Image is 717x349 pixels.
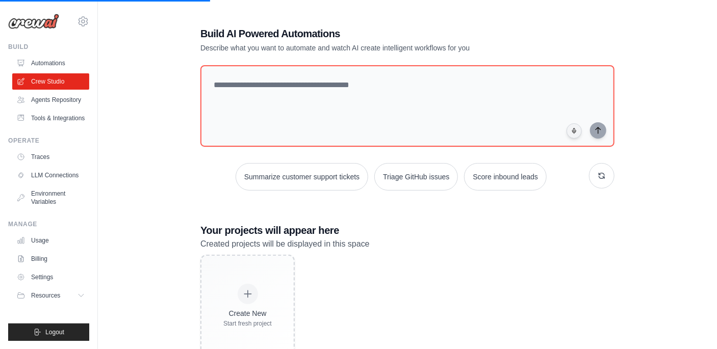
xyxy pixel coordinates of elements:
[31,291,60,300] span: Resources
[12,55,89,71] a: Automations
[200,223,614,237] h3: Your projects will appear here
[200,43,543,53] p: Describe what you want to automate and watch AI create intelligent workflows for you
[12,232,89,249] a: Usage
[8,43,89,51] div: Build
[200,26,543,41] h1: Build AI Powered Automations
[374,163,458,191] button: Triage GitHub issues
[8,14,59,29] img: Logo
[12,251,89,267] a: Billing
[12,110,89,126] a: Tools & Integrations
[223,319,272,328] div: Start fresh project
[8,324,89,341] button: Logout
[12,167,89,183] a: LLM Connections
[589,163,614,189] button: Get new suggestions
[236,163,368,191] button: Summarize customer support tickets
[12,269,89,285] a: Settings
[200,237,614,251] p: Created projects will be displayed in this space
[12,287,89,304] button: Resources
[8,137,89,145] div: Operate
[567,123,582,139] button: Click to speak your automation idea
[223,308,272,318] div: Create New
[12,185,89,210] a: Environment Variables
[12,149,89,165] a: Traces
[464,163,547,191] button: Score inbound leads
[12,92,89,108] a: Agents Repository
[8,220,89,228] div: Manage
[45,328,64,336] span: Logout
[12,73,89,90] a: Crew Studio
